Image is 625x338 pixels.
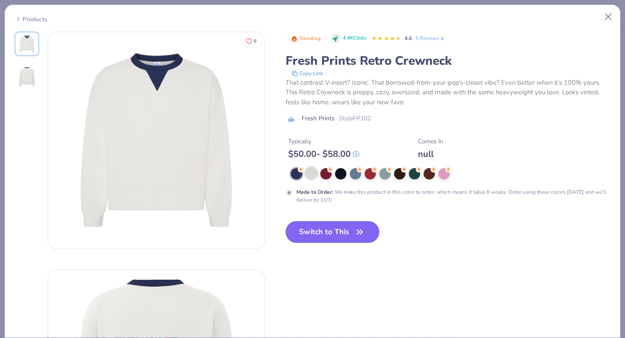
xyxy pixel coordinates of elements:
[286,116,297,123] img: brand logo
[288,137,359,146] div: Typically
[288,149,359,159] div: $ 50.00 - $ 58.00
[286,53,611,69] div: Fresh Prints Retro Crewneck
[16,33,37,54] img: Front
[302,114,335,123] span: Fresh Prints
[286,78,611,107] div: That contrast V-insert? Iconic. That borrowed-from-your-pop’s-closet vibe? Even better when it’s ...
[415,34,445,42] a: 5 Reviews
[299,36,321,41] span: Trending
[339,114,371,123] span: Style FP102
[418,149,443,159] div: null
[286,221,380,243] button: Switch to This
[372,32,401,46] div: 4.6 Stars
[296,189,333,196] strong: Made to Order :
[418,137,443,146] div: Comes In
[16,66,37,87] img: Back
[343,35,366,42] span: 4.4K Clicks
[296,188,611,204] div: We make this product in this color to order, which means it takes 8 weeks. Order using these colo...
[15,15,47,24] div: Products
[48,32,264,249] img: Front
[254,39,257,43] span: 6
[600,9,617,25] button: Close
[291,35,298,42] img: Trending sort
[289,69,326,78] button: copy to clipboard
[405,35,412,42] span: 4.6
[242,35,260,47] button: Like
[286,33,326,44] button: Badge Button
